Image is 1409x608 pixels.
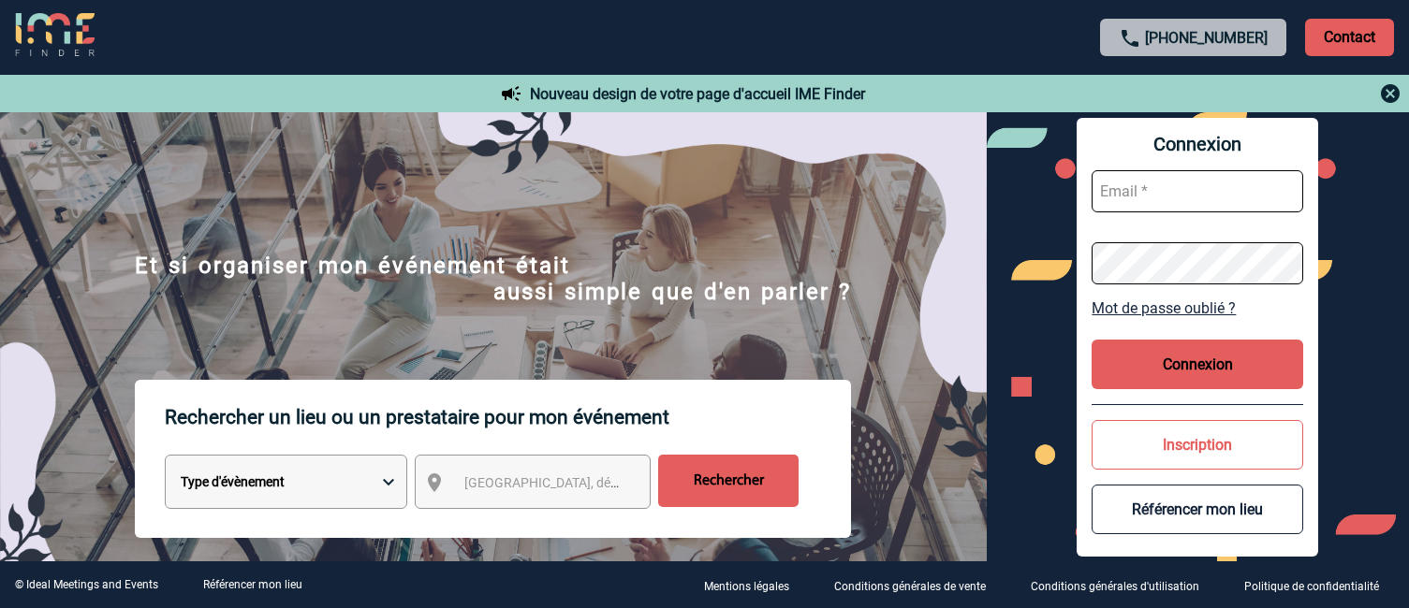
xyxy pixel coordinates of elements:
p: Contact [1305,19,1394,56]
a: Mentions légales [689,576,819,594]
button: Inscription [1092,420,1303,470]
p: Conditions générales de vente [834,580,986,593]
span: [GEOGRAPHIC_DATA], département, région... [464,475,725,490]
a: Politique de confidentialité [1229,576,1409,594]
p: Rechercher un lieu ou un prestataire pour mon événement [165,380,851,455]
input: Email * [1092,170,1303,212]
span: Connexion [1092,133,1303,155]
input: Rechercher [658,455,799,507]
p: Politique de confidentialité [1244,580,1379,593]
a: Référencer mon lieu [203,578,302,591]
p: Conditions générales d'utilisation [1031,580,1199,593]
a: [PHONE_NUMBER] [1145,29,1268,47]
div: © Ideal Meetings and Events [15,578,158,591]
a: Conditions générales d'utilisation [1016,576,1229,594]
img: call-24-px.png [1119,27,1141,50]
button: Référencer mon lieu [1092,485,1303,534]
p: Mentions légales [704,580,789,593]
button: Connexion [1092,340,1303,389]
a: Conditions générales de vente [819,576,1016,594]
a: Mot de passe oublié ? [1092,299,1303,317]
